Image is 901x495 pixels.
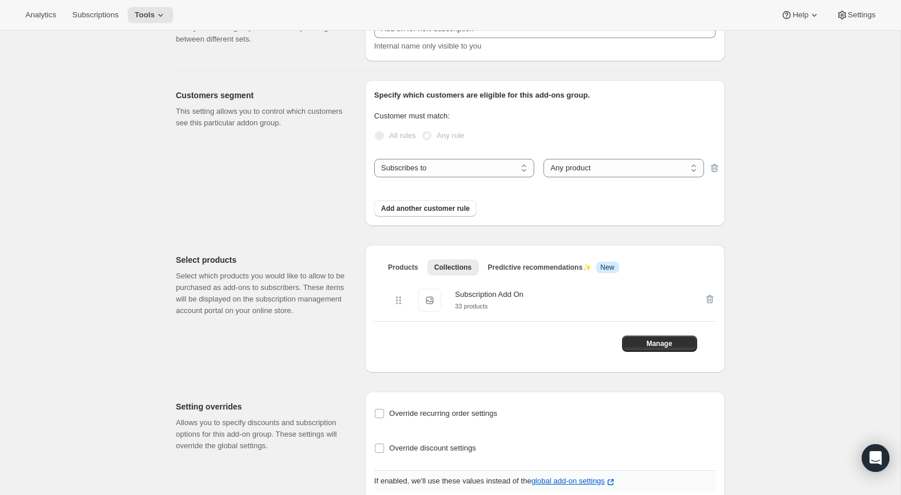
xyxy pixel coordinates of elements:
span: Add another customer rule [381,204,470,213]
div: Subscription Add On [455,289,524,300]
button: Add another customer rule [374,200,476,217]
button: global add-on settings [531,477,616,488]
h2: Select products [176,254,347,266]
span: Any rule [437,131,464,140]
p: Customer must match: [374,110,716,122]
span: Override recurring order settings [389,409,497,418]
span: Specify which customers are eligible for this add-ons group. [374,91,590,99]
span: Collections [434,263,472,272]
span: Predictive recommendations ✨ [488,263,591,271]
button: Tools [128,7,173,23]
button: Help [774,7,826,23]
small: 33 products [455,303,488,310]
p: If enabled, we'll use these values instead of the [374,475,716,488]
span: Analytics [25,10,56,20]
span: Tools [135,10,155,20]
p: Give your Addon group a name to help distinguish between different sets. [176,22,347,45]
span: Settings [848,10,876,20]
h2: Setting overrides [176,401,347,412]
span: Subscriptions [72,10,118,20]
p: Select which products you would like to allow to be purchased as add-ons to subscribers. These it... [176,270,347,317]
button: Settings [829,7,883,23]
span: All rules [389,131,416,140]
h2: Customers segment [176,90,347,101]
span: Help [792,10,808,20]
span: Products [388,263,418,272]
p: This setting allows you to control which customers see this particular addon group. [176,106,347,129]
span: New [601,263,615,272]
span: Manage [646,339,672,348]
button: Manage [622,336,697,352]
span: Internal name only visible to you [374,42,482,50]
span: Override discount settings [389,444,476,452]
p: Allows you to specify discounts and subscription options for this add-on group. These settings wi... [176,417,347,452]
div: Open Intercom Messenger [862,444,889,472]
button: Analytics [18,7,63,23]
button: Subscriptions [65,7,125,23]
